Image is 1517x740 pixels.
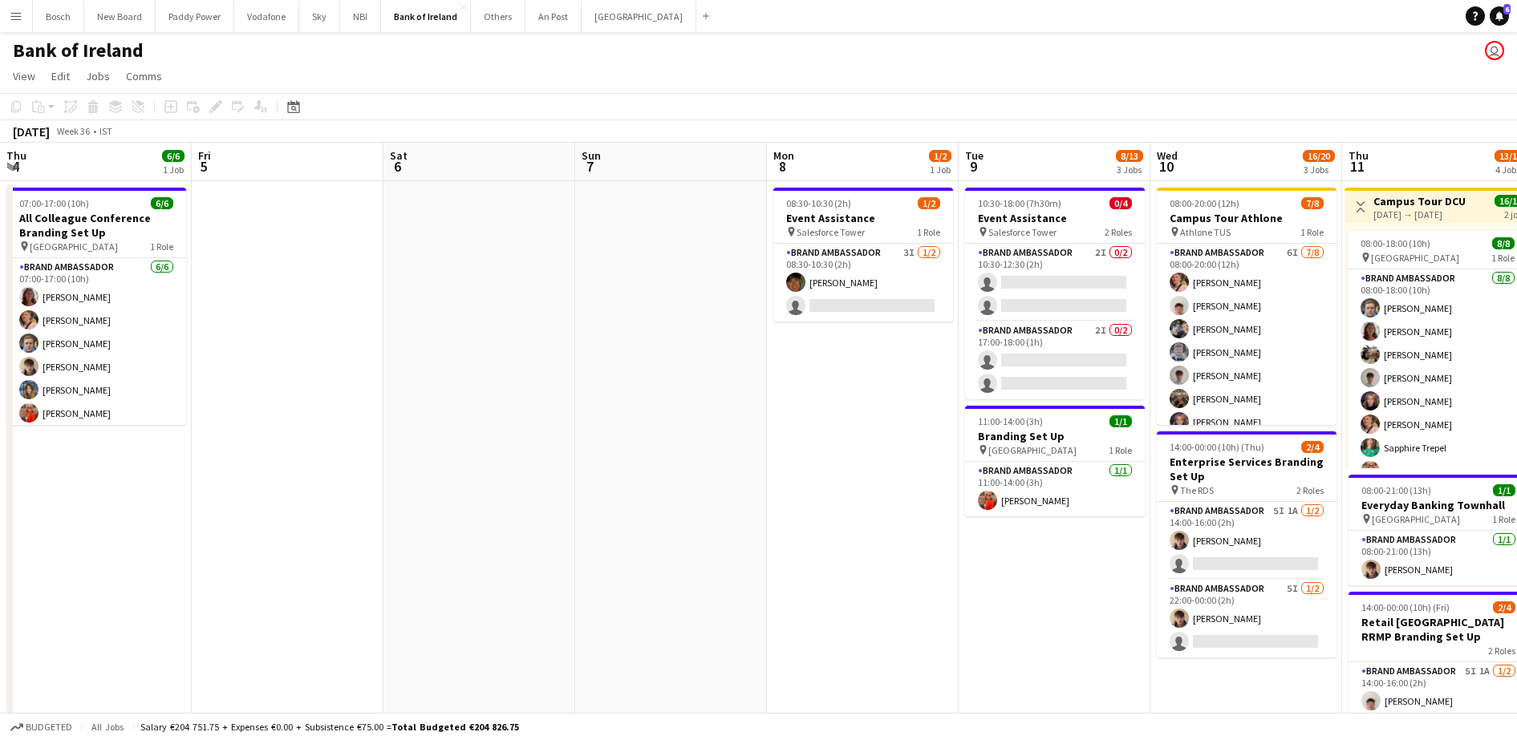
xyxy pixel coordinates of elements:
[6,258,186,429] app-card-role: Brand Ambassador6/607:00-17:00 (10h)[PERSON_NAME][PERSON_NAME][PERSON_NAME][PERSON_NAME][PERSON_N...
[965,211,1145,225] h3: Event Assistance
[1301,197,1324,209] span: 7/8
[8,718,75,736] button: Budgeted
[1503,4,1511,14] span: 6
[33,1,84,32] button: Bosch
[99,125,112,137] div: IST
[6,66,42,87] a: View
[1371,252,1459,264] span: [GEOGRAPHIC_DATA]
[1109,415,1132,427] span: 1/1
[1157,580,1337,657] app-card-role: Brand Ambassador5I1/222:00-00:00 (2h)[PERSON_NAME]
[1373,194,1466,208] h3: Campus Tour DCU
[1296,484,1324,496] span: 2 Roles
[53,125,93,137] span: Week 36
[13,123,50,140] div: [DATE]
[1372,513,1460,525] span: [GEOGRAPHIC_DATA]
[6,148,26,163] span: Thu
[1361,237,1430,249] span: 08:00-18:00 (10h)
[771,157,794,176] span: 8
[1361,601,1450,613] span: 14:00-00:00 (10h) (Fri)
[978,415,1043,427] span: 11:00-14:00 (3h)
[151,197,173,209] span: 6/6
[1157,244,1337,461] app-card-role: Brand Ambassador6I7/808:00-20:00 (12h)[PERSON_NAME][PERSON_NAME][PERSON_NAME][PERSON_NAME][PERSON...
[198,148,211,163] span: Fri
[965,188,1145,399] app-job-card: 10:30-18:00 (7h30m)0/4Event Assistance Salesforce Tower2 RolesBrand Ambassador2I0/210:30-12:30 (2...
[13,38,144,63] h1: Bank of Ireland
[162,150,185,162] span: 6/6
[120,66,168,87] a: Comms
[773,188,953,321] app-job-card: 08:30-10:30 (2h)1/2Event Assistance Salesforce Tower1 RoleBrand Ambassador3I1/208:30-10:30 (2h)[P...
[390,148,408,163] span: Sat
[471,1,525,32] button: Others
[1361,484,1431,496] span: 08:00-21:00 (13h)
[965,244,1145,321] app-card-role: Brand Ambassador2I0/210:30-12:30 (2h)
[1300,226,1324,238] span: 1 Role
[1170,197,1239,209] span: 08:00-20:00 (12h)
[797,226,865,238] span: Salesforce Tower
[26,722,72,733] span: Budgeted
[965,406,1145,516] app-job-card: 11:00-14:00 (3h)1/1Branding Set Up [GEOGRAPHIC_DATA]1 RoleBrand Ambassador1/111:00-14:00 (3h)[PER...
[773,148,794,163] span: Mon
[1492,513,1515,525] span: 1 Role
[1349,148,1369,163] span: Thu
[45,66,76,87] a: Edit
[156,1,234,32] button: Paddy Power
[79,66,116,87] a: Jobs
[1492,237,1515,249] span: 8/8
[1493,601,1515,613] span: 2/4
[988,226,1057,238] span: Salesforce Tower
[1109,197,1132,209] span: 0/4
[1157,148,1178,163] span: Wed
[1116,150,1143,162] span: 8/13
[196,157,211,176] span: 5
[1488,645,1515,657] span: 2 Roles
[163,164,184,176] div: 1 Job
[299,1,340,32] button: Sky
[13,69,35,83] span: View
[786,197,851,209] span: 08:30-10:30 (2h)
[51,69,70,83] span: Edit
[88,721,127,733] span: All jobs
[988,444,1077,456] span: [GEOGRAPHIC_DATA]
[1154,157,1178,176] span: 10
[773,211,953,225] h3: Event Assistance
[1170,441,1264,453] span: 14:00-00:00 (10h) (Thu)
[978,197,1061,209] span: 10:30-18:00 (7h30m)
[391,721,519,733] span: Total Budgeted €204 826.75
[965,321,1145,399] app-card-role: Brand Ambassador2I0/217:00-18:00 (1h)
[84,1,156,32] button: New Board
[773,244,953,321] app-card-role: Brand Ambassador3I1/208:30-10:30 (2h)[PERSON_NAME]
[1157,431,1337,657] app-job-card: 14:00-00:00 (10h) (Thu)2/4Enterprise Services Branding Set Up The RDS2 RolesBrand Ambassador5I1A1...
[1346,157,1369,176] span: 11
[1157,211,1337,225] h3: Campus Tour Athlone
[1301,441,1324,453] span: 2/4
[86,69,110,83] span: Jobs
[19,197,89,209] span: 07:00-17:00 (10h)
[1491,252,1515,264] span: 1 Role
[1373,208,1466,220] div: [DATE] → [DATE]
[1180,226,1231,238] span: Athlone TUS
[140,721,519,733] div: Salary €204 751.75 + Expenses €0.00 + Subsistence €75.00 =
[1493,484,1515,496] span: 1/1
[965,429,1145,443] h3: Branding Set Up
[6,211,186,240] h3: All Colleague Conference Branding Set Up
[6,188,186,425] app-job-card: 07:00-17:00 (10h)6/6All Colleague Conference Branding Set Up [GEOGRAPHIC_DATA]1 RoleBrand Ambassa...
[965,148,984,163] span: Tue
[126,69,162,83] span: Comms
[579,157,601,176] span: 7
[930,164,951,176] div: 1 Job
[1490,6,1509,26] a: 6
[525,1,582,32] button: An Post
[340,1,381,32] button: NBI
[1157,188,1337,425] app-job-card: 08:00-20:00 (12h)7/8Campus Tour Athlone Athlone TUS1 RoleBrand Ambassador6I7/808:00-20:00 (12h)[P...
[387,157,408,176] span: 6
[1304,164,1334,176] div: 3 Jobs
[917,226,940,238] span: 1 Role
[30,241,118,253] span: [GEOGRAPHIC_DATA]
[234,1,299,32] button: Vodafone
[965,462,1145,516] app-card-role: Brand Ambassador1/111:00-14:00 (3h)[PERSON_NAME]
[4,157,26,176] span: 4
